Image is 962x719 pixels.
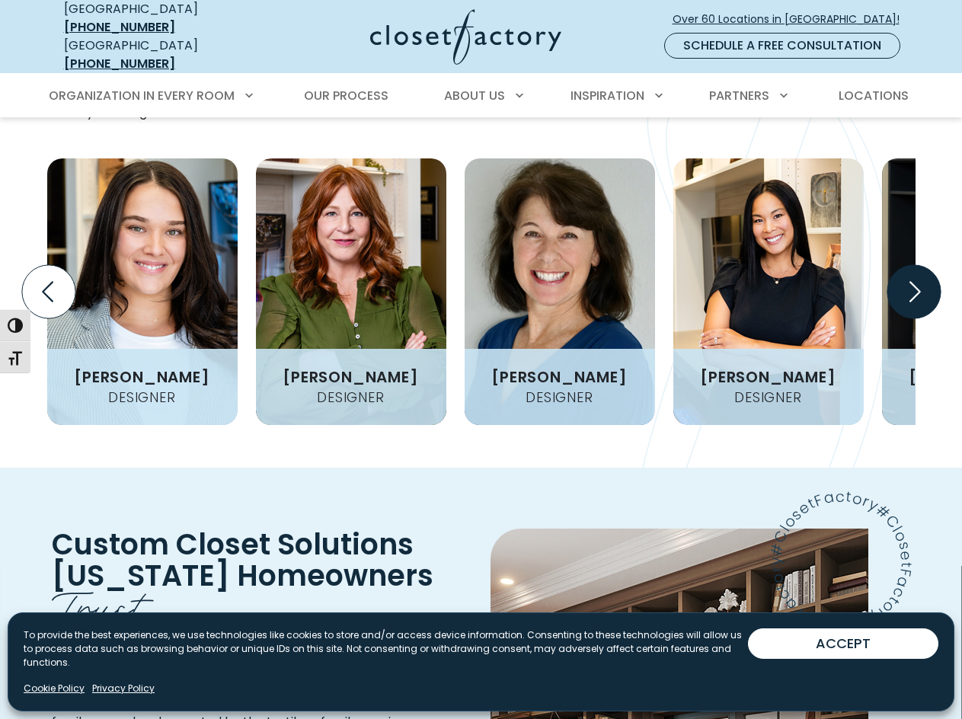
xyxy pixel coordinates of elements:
a: [PHONE_NUMBER] [64,18,175,36]
span: Inspiration [570,87,644,104]
img: Closet Factory Denver Cynthia Morse [465,158,655,425]
h3: [PERSON_NAME] [68,369,216,385]
nav: Primary Menu [38,75,925,117]
span: Our Process [304,87,388,104]
img: Closet Factory Denver Leanna Vita [673,158,864,425]
a: [PHONE_NUMBER] [64,55,175,72]
a: Privacy Policy [92,682,155,695]
a: Over 60 Locations in [GEOGRAPHIC_DATA]! [672,6,912,33]
a: Schedule a Free Consultation [664,33,900,59]
span: Organization in Every Room [49,87,235,104]
span: Over 60 Locations in [GEOGRAPHIC_DATA]! [673,11,912,27]
div: [GEOGRAPHIC_DATA] [64,37,251,73]
h4: Designer [728,391,807,404]
img: Closet Factory Logo [370,9,561,65]
span: Partners [709,87,769,104]
span: [US_STATE] Homeowners [52,555,433,596]
h4: Designer [102,391,181,404]
span: About Us [444,87,505,104]
span: Custom Closet Solutions [52,525,414,565]
img: Closet Factory Denver Ali Goldberg [47,158,238,425]
span: Locations [839,87,909,104]
button: Previous slide [16,259,81,324]
p: To provide the best experiences, we use technologies like cookies to store and/or access device i... [24,628,748,669]
h3: [PERSON_NAME] [694,369,842,385]
img: Closet Factory Denver Hope Russell [256,158,446,425]
h3: [PERSON_NAME] [485,369,633,385]
h4: Designer [311,391,390,404]
button: ACCEPT [748,628,938,659]
span: Trust [52,573,146,634]
h4: Designer [519,391,599,404]
h3: [PERSON_NAME] [276,369,424,385]
button: Next slide [881,259,947,324]
a: Cookie Policy [24,682,85,695]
